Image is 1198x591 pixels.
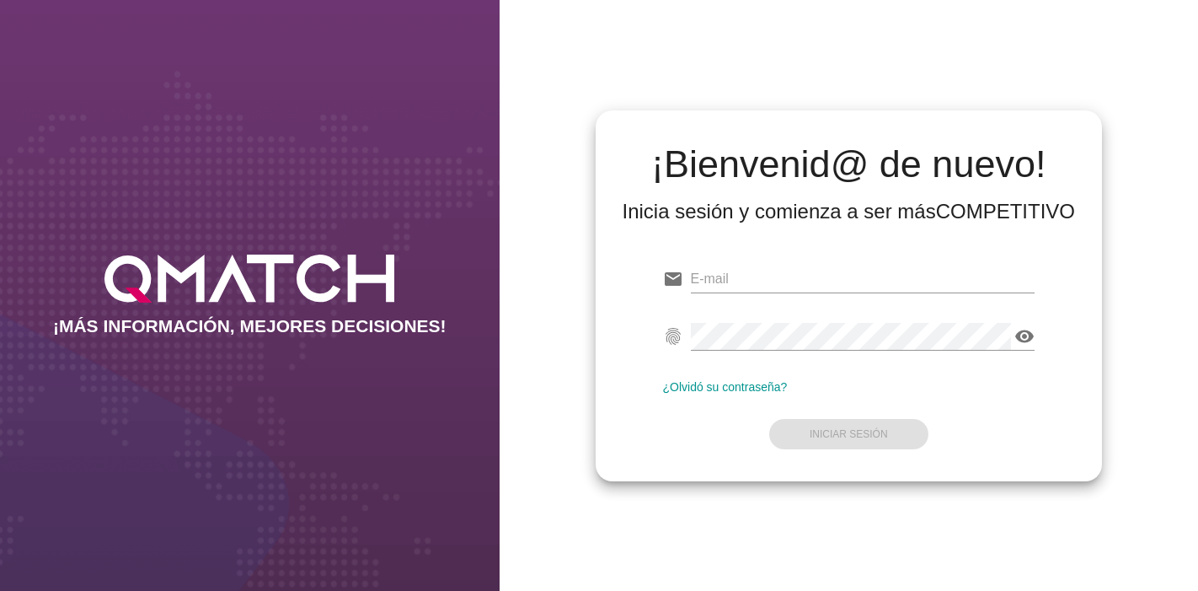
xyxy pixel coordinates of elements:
input: E-mail [691,266,1035,293]
h2: ¡MÁS INFORMACIÓN, MEJORES DECISIONES! [53,316,447,336]
i: fingerprint [663,326,683,347]
a: ¿Olvidó su contraseña? [663,380,788,394]
strong: COMPETITIVO [936,200,1075,223]
div: Inicia sesión y comienza a ser más [623,198,1076,225]
i: email [663,269,683,289]
h2: ¡Bienvenid@ de nuevo! [623,144,1076,185]
i: visibility [1014,326,1035,347]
